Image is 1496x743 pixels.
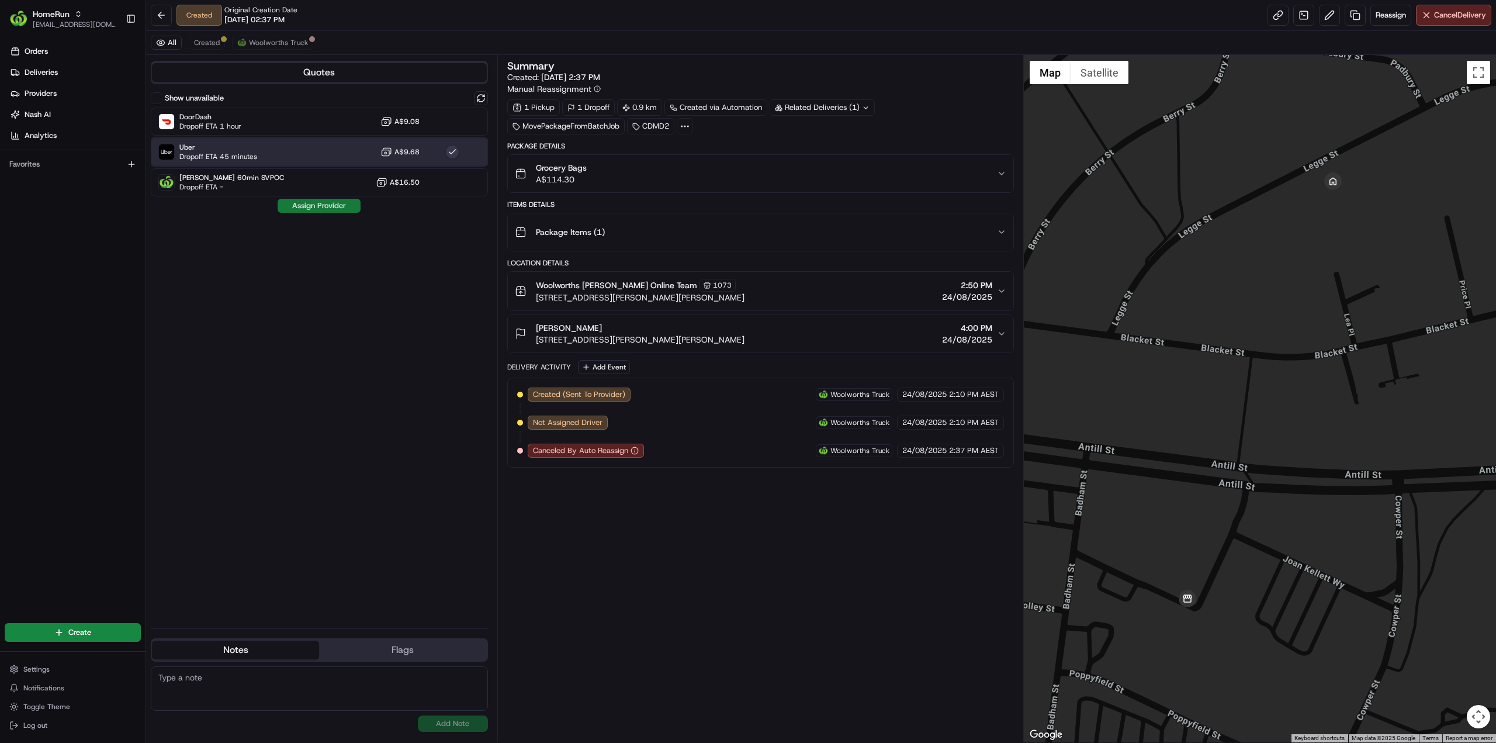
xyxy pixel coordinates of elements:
[5,623,141,642] button: Create
[5,680,141,696] button: Notifications
[394,147,420,157] span: A$9.68
[508,272,1013,310] button: Woolworths [PERSON_NAME] Online Team1073[STREET_ADDRESS][PERSON_NAME][PERSON_NAME]2:50 PM24/08/2025
[536,162,587,174] span: Grocery Bags
[949,445,999,456] span: 2:37 PM AEST
[1434,10,1486,20] span: Cancel Delivery
[380,116,420,127] button: A$9.08
[165,93,224,103] label: Show unavailable
[507,362,571,372] div: Delivery Activity
[830,446,889,455] span: Woolworths Truck
[390,178,420,187] span: A$16.50
[23,665,50,674] span: Settings
[179,173,284,182] span: [PERSON_NAME] 60min SVPOC
[508,315,1013,353] button: [PERSON_NAME][STREET_ADDRESS][PERSON_NAME][PERSON_NAME]4:00 PM24/08/2025
[25,130,57,141] span: Analytics
[507,141,1014,151] div: Package Details
[617,99,662,116] div: 0.9 km
[942,291,992,303] span: 24/08/2025
[23,721,47,730] span: Log out
[533,417,602,428] span: Not Assigned Driver
[507,71,600,83] span: Created:
[536,226,605,238] span: Package Items ( 1 )
[179,143,257,152] span: Uber
[1370,5,1411,26] button: Reassign
[819,390,828,399] img: ww.png
[179,112,241,122] span: DoorDash
[380,146,420,158] button: A$9.68
[5,84,146,103] a: Providers
[9,9,28,28] img: HomeRun
[1376,10,1406,20] span: Reassign
[23,702,70,711] span: Toggle Theme
[159,175,174,190] img: Woolworths Truck
[942,334,992,345] span: 24/08/2025
[224,5,297,15] span: Original Creation Date
[179,152,257,161] span: Dropoff ETA 45 minutes
[578,360,630,374] button: Add Event
[189,36,225,50] button: Created
[536,334,744,345] span: [STREET_ADDRESS][PERSON_NAME][PERSON_NAME]
[713,281,732,290] span: 1073
[68,627,91,638] span: Create
[5,717,141,734] button: Log out
[819,446,828,455] img: ww.png
[508,213,1013,251] button: Package Items (1)
[25,46,48,57] span: Orders
[562,99,615,116] div: 1 Dropoff
[536,292,744,303] span: [STREET_ADDRESS][PERSON_NAME][PERSON_NAME]
[5,5,121,33] button: HomeRunHomeRun[EMAIL_ADDRESS][DOMAIN_NAME]
[942,279,992,291] span: 2:50 PM
[33,20,116,29] button: [EMAIL_ADDRESS][DOMAIN_NAME]
[1446,735,1492,741] a: Report a map error
[5,126,146,145] a: Analytics
[664,99,767,116] div: Created via Automation
[1416,5,1491,26] button: CancelDelivery
[508,155,1013,192] button: Grocery BagsA$114.30
[1352,735,1415,741] span: Map data ©2025 Google
[25,88,57,99] span: Providers
[152,641,319,659] button: Notes
[830,418,889,427] span: Woolworths Truck
[1467,61,1490,84] button: Toggle fullscreen view
[5,155,141,174] div: Favorites
[627,118,674,134] div: CDMD2
[902,445,947,456] span: 24/08/2025
[902,417,947,428] span: 24/08/2025
[237,38,247,47] img: ww.png
[1294,734,1345,742] button: Keyboard shortcuts
[179,182,261,192] span: Dropoff ETA -
[1027,727,1065,742] a: Open this area in Google Maps (opens a new window)
[830,390,889,399] span: Woolworths Truck
[179,122,241,131] span: Dropoff ETA 1 hour
[5,105,146,124] a: Nash AI
[902,389,947,400] span: 24/08/2025
[1467,705,1490,728] button: Map camera controls
[151,36,182,50] button: All
[507,83,591,95] span: Manual Reassignment
[949,417,999,428] span: 2:10 PM AEST
[232,36,313,50] button: Woolworths Truck
[536,174,587,185] span: A$114.30
[33,8,70,20] button: HomeRun
[507,118,625,134] div: MovePackageFromBatchJob
[536,279,697,291] span: Woolworths [PERSON_NAME] Online Team
[376,177,420,188] button: A$16.50
[1422,735,1439,741] a: Terms (opens in new tab)
[507,83,601,95] button: Manual Reassignment
[319,641,486,659] button: Flags
[25,109,51,120] span: Nash AI
[533,445,628,456] span: Canceled By Auto Reassign
[507,200,1014,209] div: Items Details
[159,144,174,160] img: Uber
[507,258,1014,268] div: Location Details
[249,38,308,47] span: Woolworths Truck
[5,699,141,715] button: Toggle Theme
[536,322,602,334] span: [PERSON_NAME]
[1071,61,1128,84] button: Show satellite imagery
[159,114,174,129] img: DoorDash
[152,63,487,82] button: Quotes
[1027,727,1065,742] img: Google
[5,42,146,61] a: Orders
